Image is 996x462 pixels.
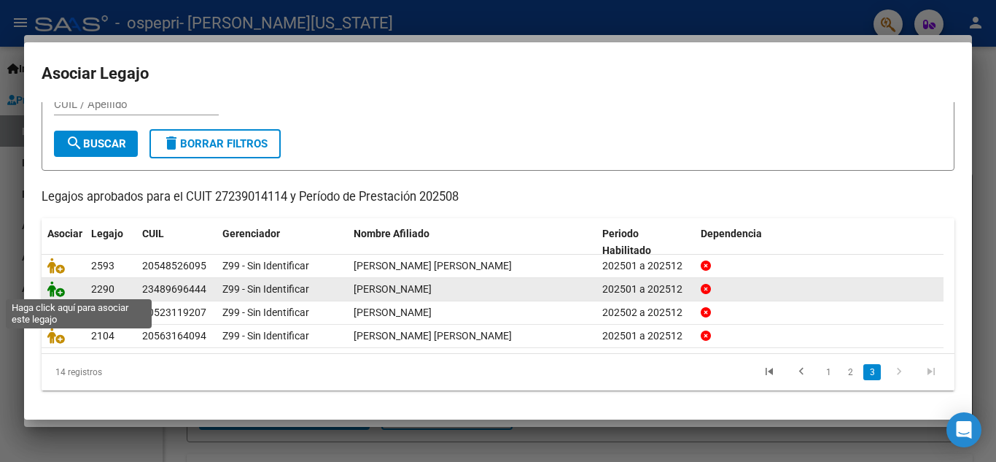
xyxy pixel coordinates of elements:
a: go to last page [917,364,945,380]
span: CUIL [142,228,164,239]
div: 202501 a 202512 [602,328,689,344]
span: Nombre Afiliado [354,228,429,239]
div: Open Intercom Messenger [946,412,981,447]
datatable-header-cell: Dependencia [695,218,944,266]
div: 20563164094 [142,328,206,344]
div: 20548526095 [142,258,206,274]
span: RANIERI MORENA JULIETA [354,283,432,295]
span: Dependencia [701,228,762,239]
div: 202501 a 202512 [602,258,689,274]
span: Gerenciador [222,228,280,239]
button: Borrar Filtros [149,129,281,158]
span: Legajo [91,228,123,239]
a: 3 [863,364,881,380]
datatable-header-cell: Nombre Afiliado [348,218,596,266]
button: Buscar [54,131,138,157]
span: Z99 - Sin Identificar [222,307,309,318]
span: Z99 - Sin Identificar [222,283,309,295]
mat-icon: search [66,134,83,152]
p: Legajos aprobados para el CUIT 27239014114 y Período de Prestación 202508 [42,188,954,207]
div: 23489696444 [142,281,206,298]
datatable-header-cell: Legajo [85,218,136,266]
a: go to first page [755,364,783,380]
span: 2828 [91,307,114,318]
span: Borrar Filtros [163,137,268,150]
div: 20523119207 [142,304,206,321]
datatable-header-cell: CUIL [136,218,217,266]
span: Periodo Habilitado [602,228,651,256]
span: ANABALON OCHOA YOEL BRUNO DANIEL [354,260,512,272]
span: Buscar [66,137,126,150]
a: 1 [820,364,837,380]
li: page 1 [817,360,839,385]
span: Z99 - Sin Identificar [222,330,309,342]
li: page 3 [861,360,883,385]
span: 2593 [91,260,114,272]
h2: Asociar Legajo [42,60,954,88]
a: 2 [841,364,859,380]
span: RAMOS VAZQUEZ MIRKO GAEL [354,330,512,342]
li: page 2 [839,360,861,385]
datatable-header-cell: Periodo Habilitado [596,218,695,266]
div: 202502 a 202512 [602,304,689,321]
span: MUÑOZ ABARZUA MATEO TOMAS [354,307,432,318]
div: 14 registros [42,354,222,390]
datatable-header-cell: Gerenciador [217,218,348,266]
mat-icon: delete [163,134,180,152]
datatable-header-cell: Asociar [42,218,85,266]
a: go to next page [885,364,913,380]
div: 202501 a 202512 [602,281,689,298]
span: Asociar [47,228,82,239]
span: 2290 [91,283,114,295]
a: go to previous page [787,364,815,380]
span: 2104 [91,330,114,342]
span: Z99 - Sin Identificar [222,260,309,272]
